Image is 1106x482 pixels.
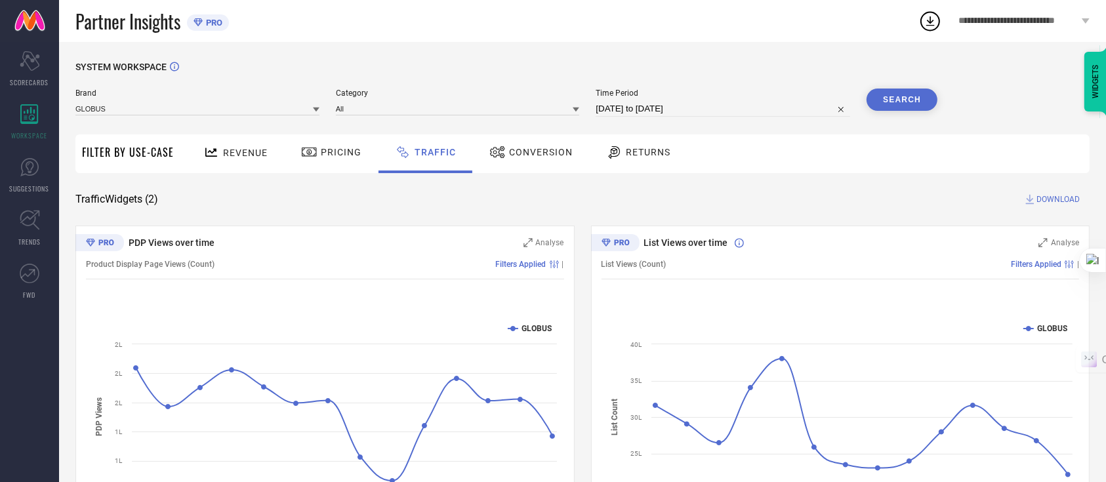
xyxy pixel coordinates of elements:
span: SYSTEM WORKSPACE [75,62,167,72]
text: 25L [630,450,642,457]
tspan: PDP Views [94,397,104,436]
span: Partner Insights [75,8,180,35]
span: List Views (Count) [602,260,666,269]
span: Product Display Page Views (Count) [86,260,215,269]
span: TRENDS [18,237,41,247]
span: Conversion [509,147,573,157]
button: Search [867,89,937,111]
span: PRO [203,18,222,28]
text: 35L [630,377,642,384]
span: Category [336,89,580,98]
text: 2L [115,341,123,348]
span: DOWNLOAD [1036,193,1080,206]
span: PDP Views over time [129,237,215,248]
text: 30L [630,414,642,421]
text: 1L [115,428,123,435]
span: Filters Applied [1011,260,1061,269]
span: Filters Applied [496,260,546,269]
input: Select time period [596,101,850,117]
div: Premium [75,234,124,254]
svg: Zoom [523,238,533,247]
text: GLOBUS [522,324,552,333]
span: SUGGESTIONS [10,184,50,193]
span: Analyse [536,238,564,247]
span: Returns [626,147,670,157]
span: SCORECARDS [10,77,49,87]
text: GLOBUS [1037,324,1067,333]
text: 2L [115,370,123,377]
span: Time Period [596,89,850,98]
span: Traffic Widgets ( 2 ) [75,193,158,206]
div: Premium [591,234,640,254]
span: Pricing [321,147,361,157]
span: Traffic [415,147,456,157]
svg: Zoom [1038,238,1048,247]
span: Revenue [223,148,268,158]
span: FWD [24,290,36,300]
text: 2L [115,399,123,407]
text: 1L [115,457,123,464]
span: Filter By Use-Case [82,144,174,160]
span: List Views over time [644,237,728,248]
span: Brand [75,89,319,98]
div: Open download list [918,9,942,33]
span: Analyse [1051,238,1079,247]
span: WORKSPACE [12,131,48,140]
span: | [562,260,564,269]
text: 40L [630,341,642,348]
tspan: List Count [610,399,619,435]
span: | [1077,260,1079,269]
